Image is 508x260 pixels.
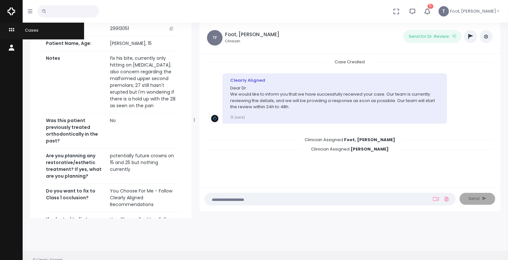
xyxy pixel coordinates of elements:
span: Clinician Assigned: [297,135,403,145]
small: Clinician [225,39,279,44]
td: fix his bite, currently only hitting on [MEDICAL_DATA]; also concern regarding the malformed uppe... [106,51,180,113]
span: Clinician Assigned: [303,144,396,154]
div: Clearly Aligned [230,77,439,84]
td: potentially future crowns on 15 and 25 but nothing currently [106,149,180,184]
button: Send for Dr. Review [403,30,461,43]
p: Dear Dr. We would like to inform you that we have successfully received your case. Our team is cu... [230,85,439,110]
div: scrollable content [204,59,495,181]
th: Patient Name, Age: [42,36,106,51]
td: You Choose For Me - Follow Clearly Aligned Recommendations [106,212,180,241]
td: [PERSON_NAME], 15 [106,36,180,51]
th: Notes [42,51,106,113]
b: [PERSON_NAME] [351,146,389,152]
th: Was this patient previously treated orthodontically in the past? [42,113,106,149]
th: If selected to fix to Class 1, How do you prefer to treat it? [42,212,106,241]
td: You Choose For Me - Follow Clearly Aligned Recommendations [106,184,180,212]
b: Foot, [PERSON_NAME] [344,137,395,143]
span: T [438,6,449,16]
a: Add Loom Video [432,196,440,202]
td: No [106,113,180,149]
th: Are you planning any restorative/esthetic treatment? If yes, what are you planning? [42,149,106,184]
span: Cases [17,27,38,33]
span: TF [207,30,222,46]
h5: Foot, [PERSON_NAME] [225,32,279,37]
th: Do you want to fix to Class 1 occlusion? [42,184,106,212]
td: 29913051 [106,21,180,36]
span: Case Created [327,57,373,67]
span: Foot, [PERSON_NAME] [450,8,496,15]
small: [DATE] [230,115,245,120]
a: Add Files [443,193,450,205]
img: Logo Horizontal [7,5,15,18]
div: scrollable content [30,22,191,218]
span: 11 [427,4,433,9]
